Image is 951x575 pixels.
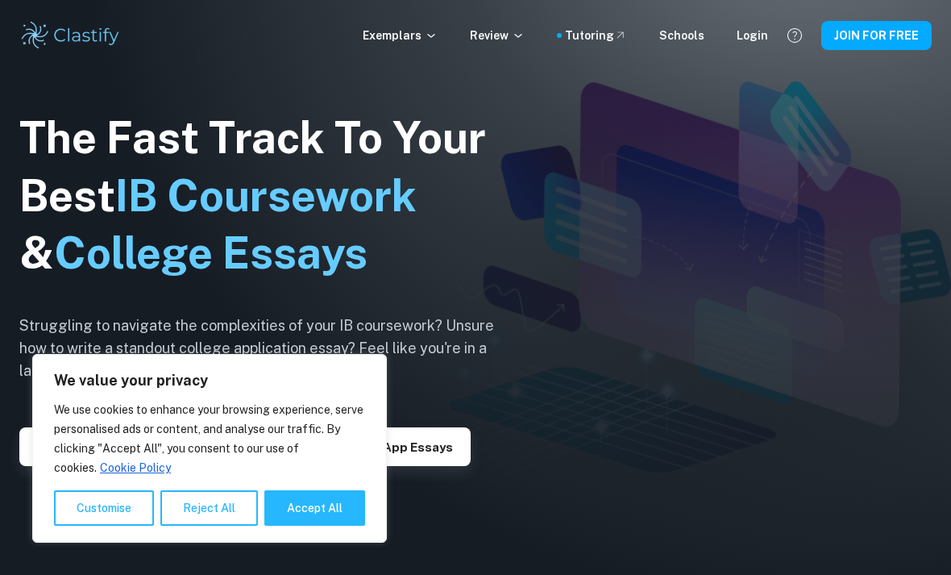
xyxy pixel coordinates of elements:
[115,170,417,221] span: IB Coursework
[821,21,932,50] button: JOIN FOR FREE
[565,27,627,44] a: Tutoring
[264,490,365,526] button: Accept All
[659,27,704,44] a: Schools
[54,227,368,278] span: College Essays
[54,490,154,526] button: Customise
[19,109,519,283] h1: The Fast Track To Your Best &
[99,460,172,475] a: Cookie Policy
[363,27,438,44] p: Exemplars
[19,19,122,52] img: Clastify logo
[19,427,123,466] button: Explore IAs
[32,354,387,543] div: We value your privacy
[781,22,808,49] button: Help and Feedback
[19,439,123,454] a: Explore IAs
[54,400,365,477] p: We use cookies to enhance your browsing experience, serve personalised ads or content, and analys...
[54,371,365,390] p: We value your privacy
[470,27,525,44] p: Review
[737,27,768,44] a: Login
[19,315,519,382] h6: Struggling to navigate the complexities of your IB coursework? Unsure how to write a standout col...
[160,490,258,526] button: Reject All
